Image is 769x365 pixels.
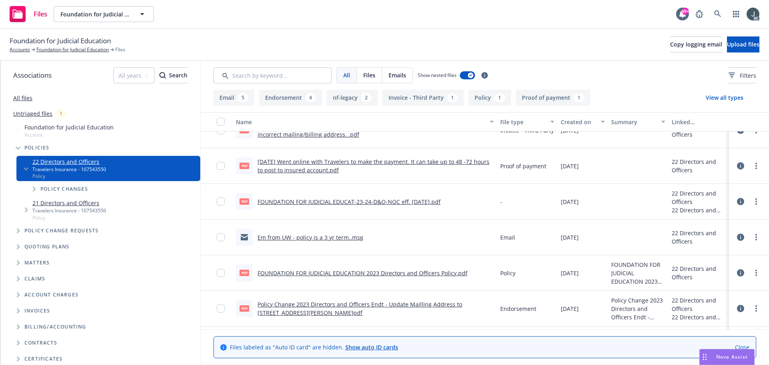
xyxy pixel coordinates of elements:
a: Show auto ID cards [345,343,398,351]
input: Toggle Row Selected [217,269,225,277]
div: Travelers Insurance - 107543550 [32,207,106,214]
div: 4 [305,93,316,102]
a: Untriaged files [13,109,52,118]
input: Toggle Row Selected [217,198,225,206]
div: 5 [238,93,248,102]
span: Files [115,46,125,53]
a: FOUNDATION FOR JUDICIAL EDUCAT-23-24-D&O-NOC eff. [DATE].pdf [258,198,441,206]
span: Quoting plans [24,244,70,249]
button: Summary [608,112,668,131]
input: Toggle Row Selected [217,305,225,313]
span: pdf [240,305,249,311]
button: Endorsement [259,90,322,106]
button: Linked associations [668,112,729,131]
input: Search by keyword... [213,67,332,83]
div: 2 [361,93,372,102]
span: Matters [24,260,50,265]
div: 1 [56,109,66,118]
a: more [751,268,761,278]
a: Em from UW - policy is a 3 yr term..msg [258,234,363,241]
a: Files [6,3,50,25]
span: Policies [24,145,50,150]
button: Filters [729,67,756,83]
span: Show nested files [418,72,457,79]
span: Invoices [24,309,50,313]
span: Files labeled as "Auto ID card" are hidden. [230,343,398,351]
div: Travelers Insurance - 107543550 [32,166,106,173]
span: Filters [729,71,756,80]
span: [DATE] [561,233,579,242]
span: [DATE] [561,305,579,313]
span: Claims [24,276,45,281]
span: - [500,198,502,206]
a: Foundation for Judicial Education [36,46,109,53]
span: Upload files [727,40,759,48]
div: Linked associations [672,118,726,126]
span: Foundation for Judicial Education [24,123,114,131]
span: Policy [500,269,515,277]
div: Name [236,118,485,126]
div: 22 Directors and Officers [672,264,726,281]
img: photo [747,8,759,20]
input: Toggle Row Selected [217,233,225,241]
span: pdf [240,198,249,204]
button: SearchSearch [159,67,187,83]
span: [DATE] [561,162,579,170]
button: Proof of payment [516,90,590,106]
span: All [343,71,350,79]
button: View all types [693,90,756,106]
span: Foundation for Judicial Education [60,10,130,18]
span: pdf [240,163,249,169]
div: 1 [494,93,505,102]
div: 99+ [682,8,689,15]
span: Email [500,233,515,242]
span: Nova Assist [716,353,748,360]
a: 21 Directors and Officers [32,199,106,207]
span: Policy change requests [24,228,99,233]
span: Associations [13,70,52,81]
div: Drag to move [700,349,710,365]
button: Email [213,90,254,106]
button: Foundation for Judicial Education [54,6,154,22]
span: Certificates [24,357,62,361]
a: more [751,304,761,313]
span: Policy Change 2023 Directors and Officers Endt - Update Mailling Address to [STREET_ADDRESS][PERS... [611,296,665,321]
button: nf-legacy [327,90,378,106]
span: Policy [32,214,106,221]
span: Account [24,131,114,138]
div: 22 Directors and Officers [672,229,726,246]
div: Tree Example [0,121,200,319]
a: All files [13,94,32,102]
span: Filters [740,71,756,80]
div: Created on [561,118,596,126]
svg: Search [159,72,166,79]
a: more [751,232,761,242]
div: 22 Directors and Officers [672,189,726,206]
button: Created on [558,112,608,131]
a: Close [735,343,749,351]
div: File type [500,118,546,126]
span: FOUNDATION FOR JUDICIAL EDUCATION 2023 Directors and Officers Policy [611,260,665,286]
div: 22 Directors and Officers [672,157,726,174]
button: File type [497,112,558,131]
span: Policy [32,173,106,179]
span: Copy logging email [670,40,722,48]
span: Endorsement [500,305,536,313]
div: 22 Directors and Officers [672,206,726,214]
a: Policy Change 2023 Directors and Officers Endt - Update Mailling Address to [STREET_ADDRESS][PERS... [258,300,462,317]
span: Contracts [24,341,57,345]
span: Billing/Accounting [24,325,87,329]
span: Foundation for Judicial Education [10,36,111,46]
button: Copy logging email [670,36,722,52]
span: Proof of payment [500,162,546,170]
div: 22 Directors and Officers [672,313,726,321]
button: Upload files [727,36,759,52]
a: more [751,161,761,171]
div: 22 Directors and Officers [672,296,726,313]
a: Search [710,6,726,22]
input: Toggle Row Selected [217,162,225,170]
button: Policy [469,90,511,106]
span: [DATE] [561,269,579,277]
div: Summary [611,118,656,126]
span: pdf [240,270,249,276]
